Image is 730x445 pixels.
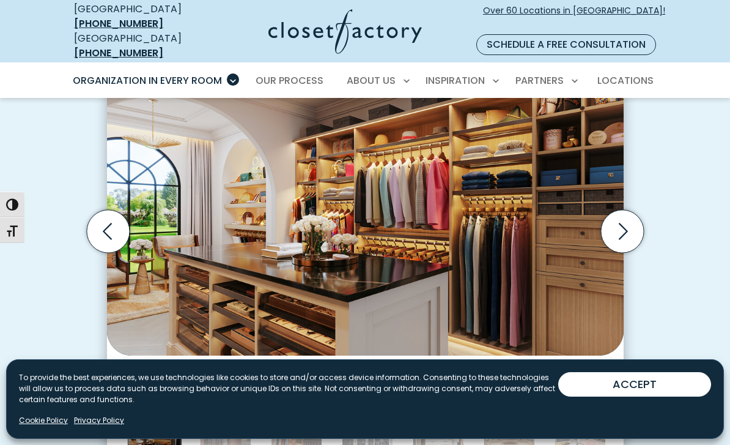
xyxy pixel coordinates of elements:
span: About Us [347,73,396,88]
a: Privacy Policy [74,415,124,426]
a: [PHONE_NUMBER] [74,17,163,31]
span: Organization in Every Room [73,73,222,88]
span: Over 60 Locations in [GEOGRAPHIC_DATA]! [483,4,665,30]
button: Next slide [596,205,649,258]
a: Schedule a Free Consultation [476,34,656,55]
span: Inspiration [426,73,485,88]
div: [GEOGRAPHIC_DATA] [74,2,207,31]
img: Closet Factory Logo [268,9,422,54]
span: Our Process [256,73,323,88]
span: Partners [515,73,564,88]
a: Cookie Policy [19,415,68,426]
figcaption: Rhapsody woodgrain system with illuminated wardrobe rods, angled shoe shelves, velvet-lined jewel... [107,356,624,390]
button: ACCEPT [558,372,711,397]
span: Locations [597,73,654,88]
a: [PHONE_NUMBER] [74,46,163,60]
p: To provide the best experiences, we use technologies like cookies to store and/or access device i... [19,372,558,405]
div: [GEOGRAPHIC_DATA] [74,31,207,61]
img: Custom dressing room Rhapsody woodgrain system with illuminated wardrobe rods, angled shoe shelve... [107,73,624,355]
button: Previous slide [82,205,135,258]
nav: Primary Menu [64,64,666,98]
